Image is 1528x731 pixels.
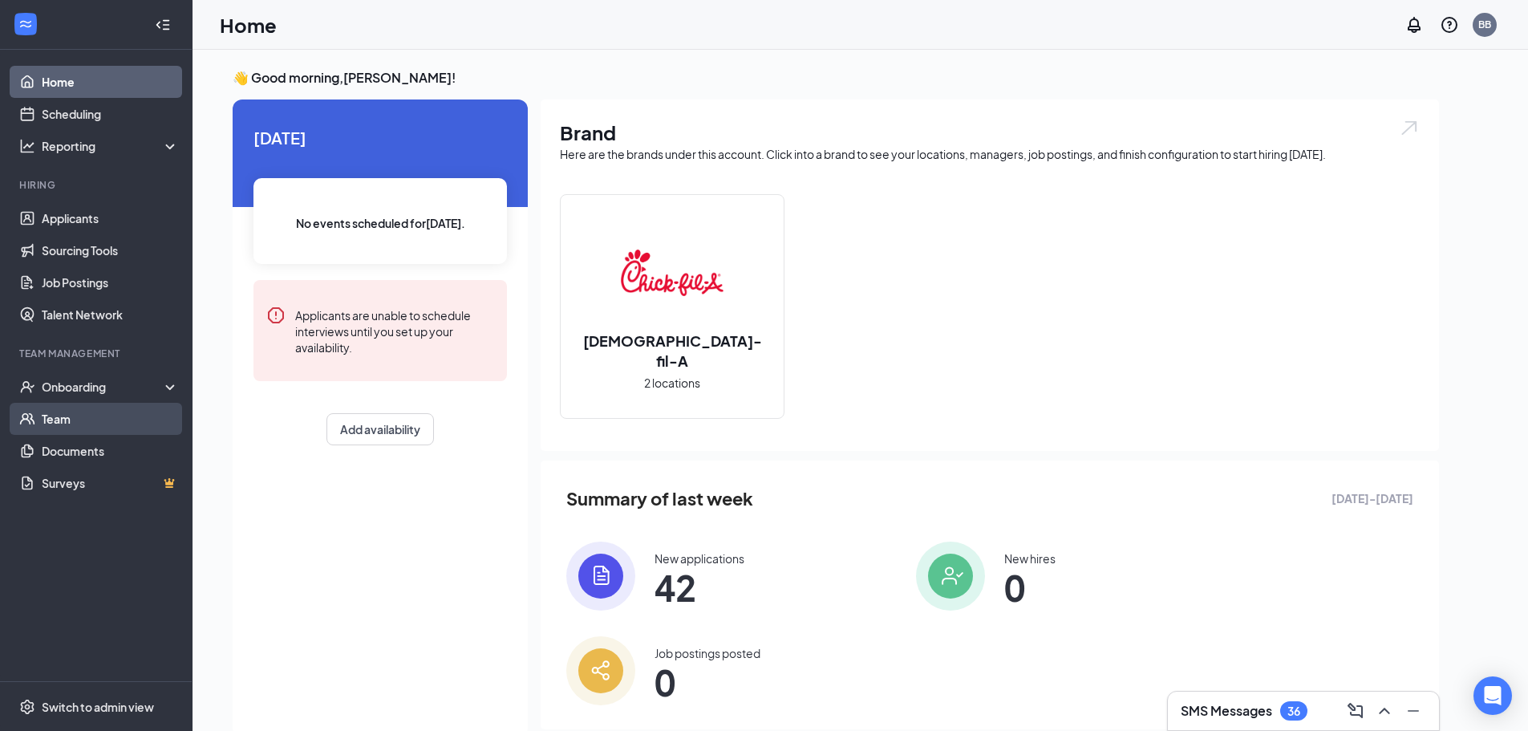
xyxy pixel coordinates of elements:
a: Team [42,403,179,435]
div: BB [1478,18,1491,31]
svg: ChevronUp [1375,701,1394,721]
div: Job postings posted [655,645,760,661]
svg: ComposeMessage [1346,701,1365,721]
button: Add availability [326,413,434,445]
a: Scheduling [42,98,179,130]
svg: Analysis [19,138,35,154]
span: No events scheduled for [DATE] . [296,214,465,232]
h1: Home [220,11,277,39]
button: ComposeMessage [1343,698,1368,724]
div: Applicants are unable to schedule interviews until you set up your availability. [295,306,494,355]
div: Here are the brands under this account. Click into a brand to see your locations, managers, job p... [560,146,1420,162]
div: Open Intercom Messenger [1473,676,1512,715]
span: [DATE] - [DATE] [1331,489,1413,507]
a: Applicants [42,202,179,234]
img: Chick-fil-A [621,221,723,324]
button: ChevronUp [1372,698,1397,724]
img: open.6027fd2a22e1237b5b06.svg [1399,119,1420,137]
div: Reporting [42,138,180,154]
span: 0 [1004,573,1056,602]
a: SurveysCrown [42,467,179,499]
svg: Settings [19,699,35,715]
button: Minimize [1400,698,1426,724]
h3: 👋 Good morning, [PERSON_NAME] ! [233,69,1439,87]
div: Hiring [19,178,176,192]
span: 42 [655,573,744,602]
h1: Brand [560,119,1420,146]
a: Job Postings [42,266,179,298]
div: New hires [1004,550,1056,567]
a: Talent Network [42,298,179,331]
div: New applications [655,550,744,567]
div: 36 [1287,705,1300,718]
img: icon [916,542,985,611]
svg: QuestionInfo [1440,15,1459,35]
span: 0 [655,668,760,696]
div: Switch to admin view [42,699,154,715]
svg: Error [266,306,286,325]
svg: Collapse [155,17,171,33]
a: Documents [42,435,179,467]
div: Onboarding [42,379,165,395]
span: Summary of last week [566,485,753,513]
h2: [DEMOGRAPHIC_DATA]-fil-A [561,331,784,371]
svg: Minimize [1404,701,1423,721]
a: Home [42,66,179,98]
h3: SMS Messages [1181,702,1272,720]
div: Team Management [19,347,176,360]
img: icon [566,636,635,705]
svg: Notifications [1404,15,1424,35]
a: Sourcing Tools [42,234,179,266]
span: [DATE] [253,125,507,150]
svg: UserCheck [19,379,35,395]
svg: WorkstreamLogo [18,16,34,32]
img: icon [566,542,635,611]
span: 2 locations [644,374,700,392]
